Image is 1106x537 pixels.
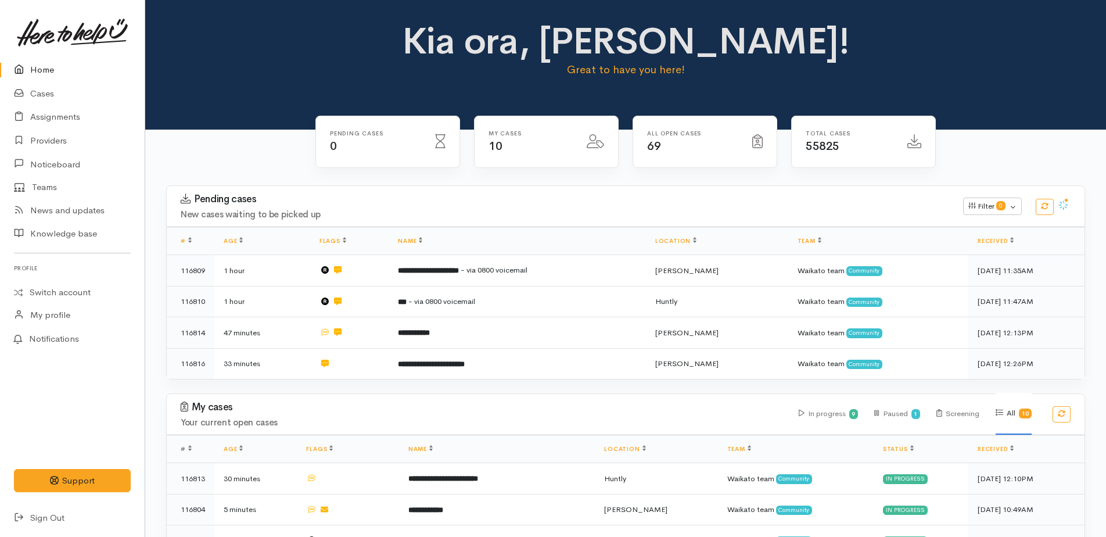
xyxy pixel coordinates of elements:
[968,255,1085,287] td: [DATE] 11:35AM
[978,445,1014,453] a: Received
[224,237,243,245] a: Age
[167,463,214,495] td: 116813
[181,237,192,245] a: #
[936,393,979,435] div: Screening
[968,463,1085,495] td: [DATE] 12:10PM
[400,62,852,78] p: Great to have you here!
[978,237,1014,245] a: Received
[655,359,719,368] span: [PERSON_NAME]
[330,139,337,153] span: 0
[655,328,719,338] span: [PERSON_NAME]
[306,445,333,453] a: Flags
[727,445,751,453] a: Team
[776,474,813,484] span: Community
[214,317,310,349] td: 47 minutes
[489,139,502,153] span: 10
[167,494,214,525] td: 116804
[604,504,667,514] span: [PERSON_NAME]
[14,260,131,276] h6: Profile
[647,139,660,153] span: 69
[874,393,920,435] div: Paused
[968,286,1085,317] td: [DATE] 11:47AM
[776,506,813,515] span: Community
[604,445,645,453] a: Location
[14,469,131,493] button: Support
[963,198,1022,215] button: Filter0
[914,410,917,418] b: 1
[604,474,626,484] span: Huntly
[408,445,433,453] a: Name
[181,418,785,428] h4: Your current open cases
[996,201,1006,210] span: 0
[996,393,1032,435] div: All
[798,237,821,245] a: Team
[214,348,310,379] td: 33 minutes
[489,130,573,137] h6: My cases
[846,266,883,275] span: Community
[718,494,874,525] td: Waikato team
[968,348,1085,379] td: [DATE] 12:26PM
[788,286,968,317] td: Waikato team
[319,237,346,245] a: Flags
[846,360,883,369] span: Community
[181,210,949,220] h4: New cases waiting to be picked up
[214,255,310,287] td: 1 hour
[181,445,192,453] span: #
[788,317,968,349] td: Waikato team
[214,463,297,495] td: 30 minutes
[968,494,1085,525] td: [DATE] 10:49AM
[806,139,839,153] span: 55825
[330,130,421,137] h6: Pending cases
[968,317,1085,349] td: [DATE] 12:13PM
[655,296,677,306] span: Huntly
[799,393,859,435] div: In progress
[806,130,893,137] h6: Total cases
[398,237,422,245] a: Name
[655,266,719,275] span: [PERSON_NAME]
[214,494,297,525] td: 5 minutes
[846,328,883,338] span: Community
[718,463,874,495] td: Waikato team
[181,402,785,413] h3: My cases
[167,317,214,349] td: 116814
[461,265,527,275] span: - via 0800 voicemail
[181,194,949,205] h3: Pending cases
[400,21,852,62] h1: Kia ora, [PERSON_NAME]!
[167,255,214,287] td: 116809
[214,286,310,317] td: 1 hour
[655,237,696,245] a: Location
[883,445,914,453] a: Status
[167,286,214,317] td: 116810
[167,348,214,379] td: 116816
[647,130,738,137] h6: All Open cases
[408,296,475,306] span: - via 0800 voicemail
[1022,410,1029,417] b: 10
[224,445,243,453] a: Age
[883,506,928,515] div: In progress
[846,298,883,307] span: Community
[788,255,968,287] td: Waikato team
[883,474,928,484] div: In progress
[788,348,968,379] td: Waikato team
[852,410,855,418] b: 9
